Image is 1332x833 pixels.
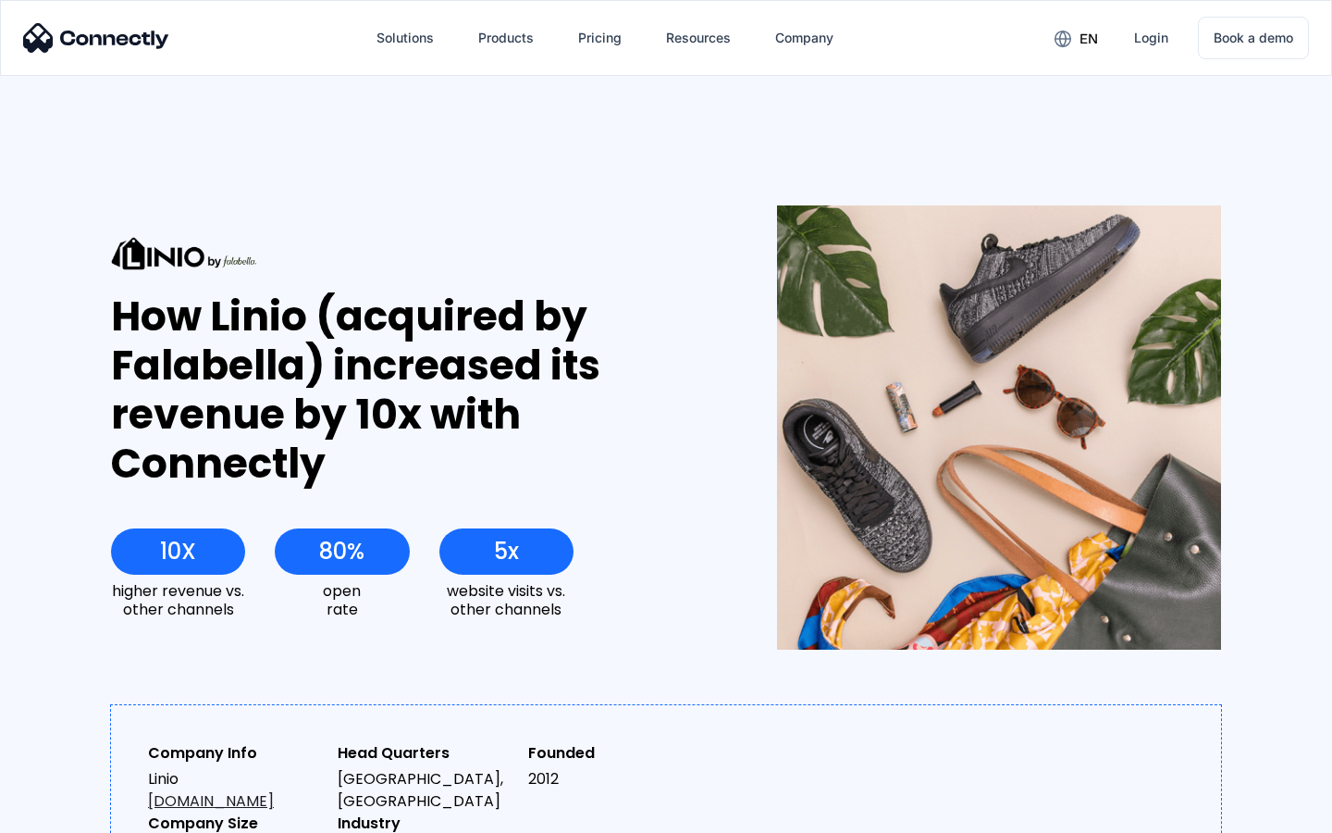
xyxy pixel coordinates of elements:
div: website visits vs. other channels [439,582,573,617]
aside: Language selected: English [18,801,111,827]
div: Head Quarters [338,742,512,765]
div: 80% [319,539,364,565]
div: open rate [275,582,409,617]
a: Login [1119,16,1183,60]
div: Resources [666,25,731,51]
div: higher revenue vs. other channels [111,582,245,617]
ul: Language list [37,801,111,827]
div: Solutions [376,25,434,51]
img: Connectly Logo [23,23,169,53]
div: Pricing [578,25,622,51]
div: Company Info [148,742,323,765]
div: Founded [528,742,703,765]
div: 2012 [528,768,703,790]
div: Company [775,25,833,51]
div: Login [1134,25,1168,51]
div: Products [478,25,534,51]
a: [DOMAIN_NAME] [148,790,274,812]
div: [GEOGRAPHIC_DATA], [GEOGRAPHIC_DATA] [338,768,512,813]
div: en [1079,26,1098,52]
a: Pricing [563,16,636,60]
div: 10X [160,539,196,565]
div: How Linio (acquired by Falabella) increased its revenue by 10x with Connectly [111,292,709,488]
a: Book a demo [1198,17,1309,59]
div: Linio [148,768,323,813]
div: 5x [494,539,519,565]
